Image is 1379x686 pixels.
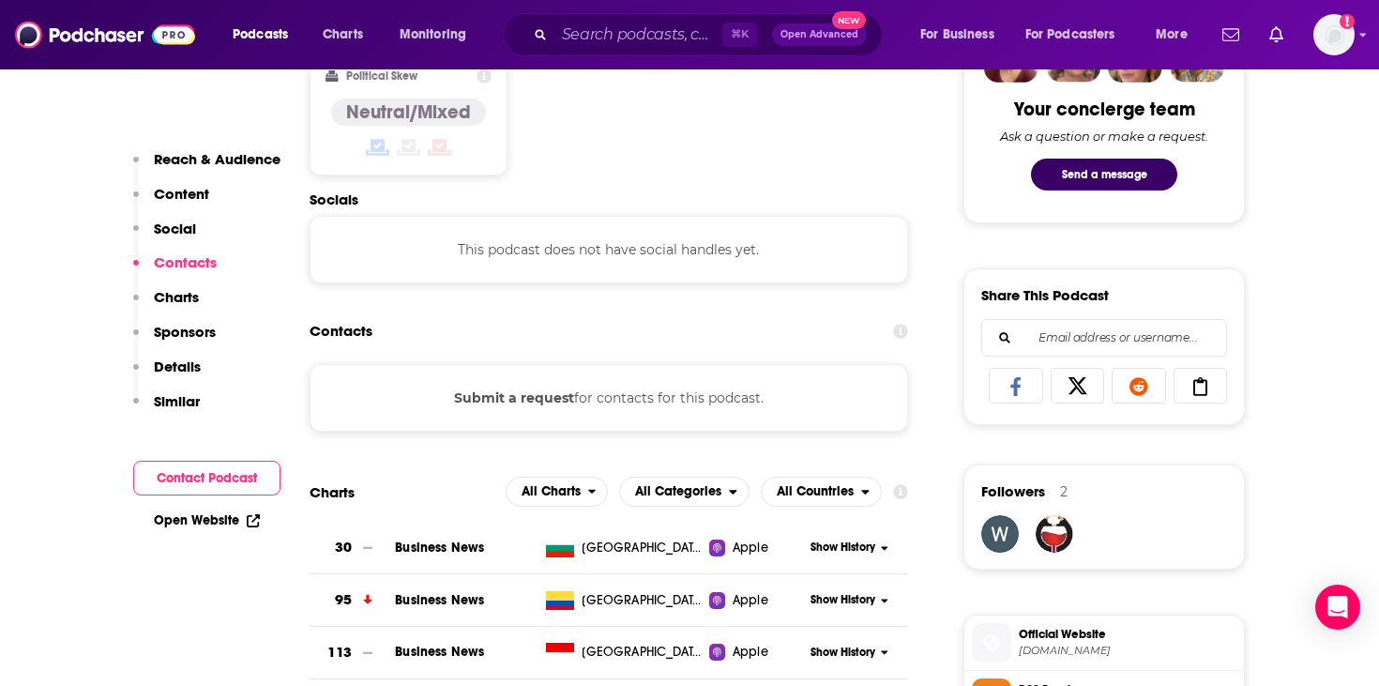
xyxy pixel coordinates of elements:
[538,643,710,662] a: [GEOGRAPHIC_DATA]
[310,483,355,501] h2: Charts
[1156,22,1188,48] span: More
[310,216,908,283] div: This podcast does not have social handles yet.
[538,539,710,557] a: [GEOGRAPHIC_DATA]
[1051,368,1105,404] a: Share on X/Twitter
[1036,515,1073,553] img: carltonjohnson060
[811,592,875,608] span: Show History
[154,512,260,528] a: Open Website
[311,20,374,50] a: Charts
[133,323,216,358] button: Sponsors
[832,11,866,29] span: New
[1313,14,1355,55] img: User Profile
[346,69,417,83] h2: Political Skew
[133,220,196,254] button: Social
[1112,368,1166,404] a: Share on Reddit
[981,515,1019,553] img: weedloversusa
[709,591,804,610] a: Apple
[972,623,1236,663] a: Official Website[DOMAIN_NAME]
[582,591,704,610] span: Colombia
[709,539,804,557] a: Apple
[154,358,201,375] p: Details
[133,392,200,427] button: Similar
[154,253,217,271] p: Contacts
[154,220,196,237] p: Social
[582,539,704,557] span: Bulgaria
[310,313,372,349] h2: Contacts
[907,20,1018,50] button: open menu
[154,288,199,306] p: Charts
[1019,644,1236,658] span: securitymagazine.com
[811,540,875,556] span: Show History
[981,482,1045,500] span: Followers
[997,320,1211,356] input: Email address or username...
[1000,129,1208,144] div: Ask a question or make a request.
[780,30,858,39] span: Open Advanced
[395,540,484,556] a: Business News
[1313,14,1355,55] span: Logged in as derettb
[335,589,352,611] h3: 95
[220,20,312,50] button: open menu
[310,364,908,432] div: for contacts for this podcast.
[1060,483,1068,500] div: 2
[133,150,280,185] button: Reach & Audience
[1019,626,1236,643] span: Official Website
[1215,19,1247,51] a: Show notifications dropdown
[133,288,199,323] button: Charts
[386,20,491,50] button: open menu
[1025,22,1115,48] span: For Podcasters
[772,23,867,46] button: Open AdvancedNew
[400,22,466,48] span: Monitoring
[635,485,721,498] span: All Categories
[554,20,722,50] input: Search podcasts, credits, & more...
[133,461,280,495] button: Contact Podcast
[1031,159,1177,191] button: Send a message
[454,388,574,408] button: Submit a request
[335,537,352,558] h3: 30
[805,540,895,556] button: Show History
[154,185,209,203] p: Content
[310,627,395,678] a: 113
[733,643,768,662] span: Apple
[310,522,395,573] a: 30
[981,286,1109,304] h3: Share This Podcast
[395,644,484,660] a: Business News
[1013,20,1143,50] button: open menu
[733,591,768,610] span: Apple
[777,485,854,498] span: All Countries
[981,319,1227,357] div: Search followers
[506,477,609,507] button: open menu
[327,642,351,663] h3: 113
[506,477,609,507] h2: Platforms
[709,643,804,662] a: Apple
[15,17,195,53] img: Podchaser - Follow, Share and Rate Podcasts
[233,22,288,48] span: Podcasts
[1315,585,1360,630] div: Open Intercom Messenger
[395,592,484,608] a: Business News
[989,368,1043,404] a: Share on Facebook
[811,645,875,661] span: Show History
[733,539,768,557] span: Apple
[761,477,882,507] h2: Countries
[310,574,395,626] a: 95
[1143,20,1211,50] button: open menu
[154,392,200,410] p: Similar
[761,477,882,507] button: open menu
[805,592,895,608] button: Show History
[133,358,201,392] button: Details
[521,13,901,56] div: Search podcasts, credits, & more...
[1340,14,1355,29] svg: Add a profile image
[920,22,994,48] span: For Business
[1174,368,1228,404] a: Copy Link
[619,477,750,507] h2: Categories
[538,591,710,610] a: [GEOGRAPHIC_DATA]
[805,645,895,661] button: Show History
[1014,98,1195,121] div: Your concierge team
[310,191,908,208] h2: Socials
[133,185,209,220] button: Content
[1262,19,1291,51] a: Show notifications dropdown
